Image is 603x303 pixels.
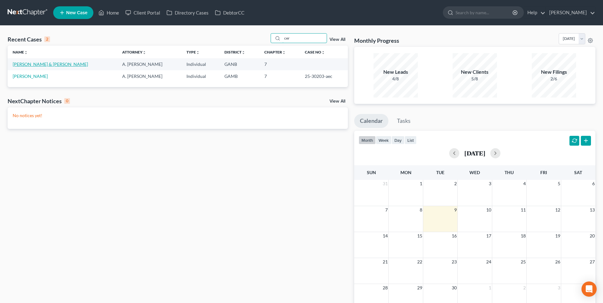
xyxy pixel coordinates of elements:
[259,58,300,70] td: 7
[451,284,457,292] span: 30
[181,58,219,70] td: Individual
[374,68,418,76] div: New Leads
[382,284,388,292] span: 28
[555,206,561,214] span: 12
[419,180,423,187] span: 1
[574,170,582,175] span: Sat
[259,70,300,82] td: 7
[417,284,423,292] span: 29
[451,258,457,266] span: 23
[374,76,418,82] div: 4/8
[557,284,561,292] span: 3
[196,51,200,54] i: unfold_more
[300,70,348,82] td: 25-30203-aec
[453,68,497,76] div: New Clients
[382,258,388,266] span: 21
[181,70,219,82] td: Individual
[453,76,497,82] div: 5/8
[451,232,457,240] span: 16
[385,206,388,214] span: 7
[66,10,87,15] span: New Case
[359,136,376,144] button: month
[436,170,444,175] span: Tue
[486,258,492,266] span: 24
[523,284,526,292] span: 2
[117,58,181,70] td: A. [PERSON_NAME]
[8,35,50,43] div: Recent Cases
[382,232,388,240] span: 14
[419,206,423,214] span: 8
[122,50,146,54] a: Attorneyunfold_more
[242,51,245,54] i: unfold_more
[555,232,561,240] span: 19
[520,206,526,214] span: 11
[13,61,88,67] a: [PERSON_NAME] & [PERSON_NAME]
[486,206,492,214] span: 10
[488,180,492,187] span: 3
[392,136,405,144] button: day
[488,284,492,292] span: 1
[376,136,392,144] button: week
[305,50,325,54] a: Case Nounfold_more
[486,232,492,240] span: 17
[330,99,345,104] a: View All
[330,37,345,42] a: View All
[505,170,514,175] span: Thu
[523,180,526,187] span: 4
[163,7,212,18] a: Directory Cases
[464,150,485,156] h2: [DATE]
[44,36,50,42] div: 2
[142,51,146,54] i: unfold_more
[13,112,343,119] p: No notices yet!
[455,7,513,18] input: Search by name...
[224,50,245,54] a: Districtunfold_more
[282,51,286,54] i: unfold_more
[532,76,576,82] div: 2/6
[95,7,122,18] a: Home
[8,97,70,105] div: NextChapter Notices
[391,114,416,128] a: Tasks
[589,232,595,240] span: 20
[454,180,457,187] span: 2
[400,170,411,175] span: Mon
[24,51,28,54] i: unfold_more
[282,34,327,43] input: Search by name...
[264,50,286,54] a: Chapterunfold_more
[454,206,457,214] span: 9
[520,258,526,266] span: 25
[367,170,376,175] span: Sun
[581,281,597,297] div: Open Intercom Messenger
[13,50,28,54] a: Nameunfold_more
[219,70,259,82] td: GAMB
[557,180,561,187] span: 5
[532,68,576,76] div: New Filings
[417,258,423,266] span: 22
[405,136,417,144] button: list
[13,73,48,79] a: [PERSON_NAME]
[589,206,595,214] span: 13
[122,7,163,18] a: Client Portal
[186,50,200,54] a: Typeunfold_more
[354,37,399,44] h3: Monthly Progress
[540,170,547,175] span: Fri
[546,7,595,18] a: [PERSON_NAME]
[321,51,325,54] i: unfold_more
[64,98,70,104] div: 0
[382,180,388,187] span: 31
[219,58,259,70] td: GANB
[117,70,181,82] td: A. [PERSON_NAME]
[524,7,545,18] a: Help
[354,114,388,128] a: Calendar
[520,232,526,240] span: 18
[212,7,248,18] a: DebtorCC
[469,170,480,175] span: Wed
[555,258,561,266] span: 26
[589,258,595,266] span: 27
[592,180,595,187] span: 6
[417,232,423,240] span: 15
